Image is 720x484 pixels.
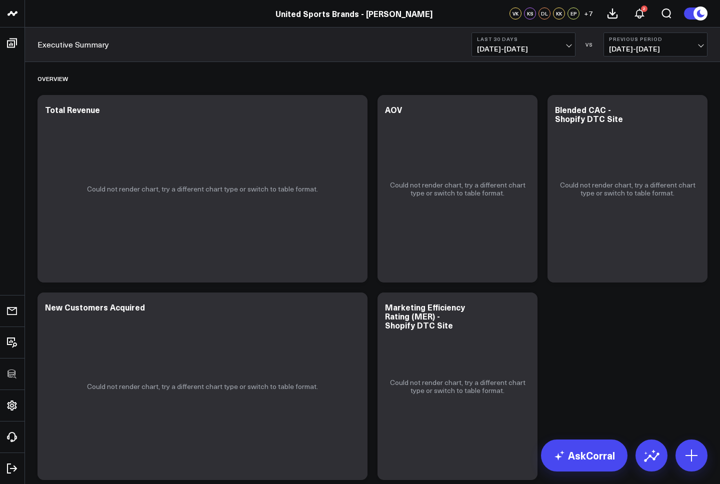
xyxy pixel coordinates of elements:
a: Executive Summary [37,39,109,50]
div: Marketing Efficiency Rating (MER) - Shopify DTC Site [385,301,465,330]
div: VS [580,41,598,47]
div: New Customers Acquired [45,301,145,312]
div: KS [524,7,536,19]
div: EP [567,7,579,19]
p: Could not render chart, try a different chart type or switch to table format. [87,382,318,390]
div: AOV [385,104,402,115]
button: Last 30 Days[DATE]-[DATE] [471,32,575,56]
span: [DATE] - [DATE] [477,45,570,53]
div: Total Revenue [45,104,100,115]
button: Previous Period[DATE]-[DATE] [603,32,707,56]
div: KK [553,7,565,19]
a: AskCorral [541,439,627,471]
button: +7 [582,7,594,19]
div: VK [509,7,521,19]
span: + 7 [584,10,592,17]
b: Last 30 Days [477,36,570,42]
div: Blended CAC - Shopify DTC Site [555,104,623,124]
p: Could not render chart, try a different chart type or switch to table format. [87,185,318,193]
p: Could not render chart, try a different chart type or switch to table format. [387,378,527,394]
span: [DATE] - [DATE] [609,45,702,53]
p: Could not render chart, try a different chart type or switch to table format. [387,181,527,197]
div: Overview [37,67,68,90]
b: Previous Period [609,36,702,42]
div: 2 [641,5,647,12]
a: United Sports Brands - [PERSON_NAME] [275,8,432,19]
div: DL [538,7,550,19]
p: Could not render chart, try a different chart type or switch to table format. [557,181,697,197]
